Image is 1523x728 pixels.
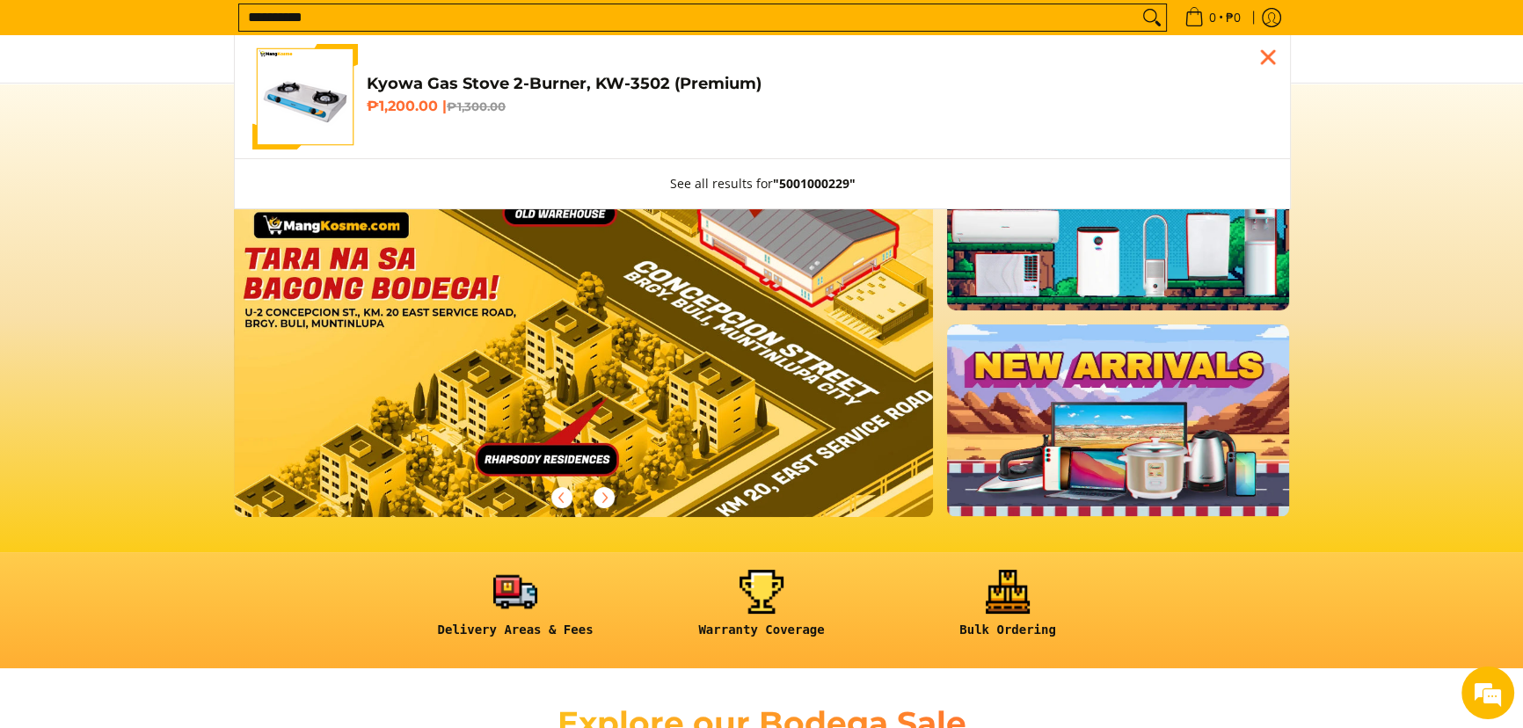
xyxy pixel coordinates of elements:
[9,480,335,542] textarea: Type your message and hit 'Enter'
[1223,11,1243,24] span: ₱0
[367,74,1272,94] h4: Kyowa Gas Stove 2-Burner, KW-3502 (Premium)
[647,570,876,652] a: <h6><strong>Warranty Coverage</strong></h6>
[1138,4,1166,31] button: Search
[1206,11,1219,24] span: 0
[401,570,630,652] a: <h6><strong>Delivery Areas & Fees</strong></h6>
[367,98,1272,115] h6: ₱1,200.00 |
[652,159,873,208] button: See all results for"5001000229"
[893,570,1122,652] a: <h6><strong>Bulk Ordering</strong></h6>
[252,44,1272,149] a: kyowa-2-burner-gas-stove-stainless-steel-premium-full-view-mang-kosme Kyowa Gas Stove 2-Burner, K...
[773,175,856,192] strong: "5001000229"
[102,222,243,399] span: We're online!
[288,9,331,51] div: Minimize live chat window
[447,99,506,113] del: ₱1,300.00
[1179,8,1246,27] span: •
[252,44,358,149] img: kyowa-2-burner-gas-stove-stainless-steel-premium-full-view-mang-kosme
[1255,44,1281,70] div: Close pop up
[585,478,623,517] button: Next
[91,98,295,121] div: Chat with us now
[234,119,989,545] a: More
[543,478,581,517] button: Previous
